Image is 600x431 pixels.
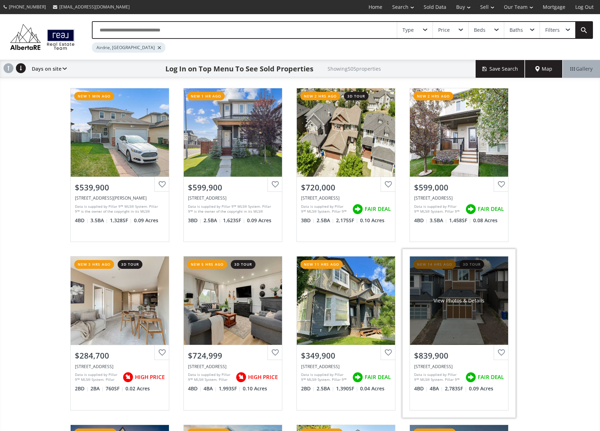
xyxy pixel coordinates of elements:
[430,217,447,224] span: 3.5 BA
[545,28,560,33] div: Filters
[563,60,600,78] div: Gallery
[176,81,289,249] a: new 1 hr ago$599,900[STREET_ADDRESS]Data is supplied by Pillar 9™ MLS® System. Pillar 9™ is the o...
[243,385,267,392] span: 0.10 Acres
[110,217,132,224] span: 1,328 SF
[63,81,176,249] a: new 1 min ago$539,900[STREET_ADDRESS][PERSON_NAME]Data is supplied by Pillar 9™ MLS® System. Pill...
[365,205,391,213] span: FAIR DEAL
[188,217,202,224] span: 3 BD
[402,81,516,249] a: new 2 hrs ago$599,000[STREET_ADDRESS]Data is supplied by Pillar 9™ MLS® System. Pillar 9™ is the ...
[223,217,245,224] span: 1,623 SF
[219,385,241,392] span: 1,993 SF
[301,182,391,193] div: $720,000
[289,81,402,249] a: new 2 hrs ago3d tour$720,000[STREET_ADDRESS]Data is supplied by Pillar 9™ MLS® System. Pillar 9™ ...
[106,385,124,392] span: 760 SF
[317,385,334,392] span: 2.5 BA
[414,385,428,392] span: 4 BD
[176,249,289,417] a: new 5 hrs ago3d tour$724,999[STREET_ADDRESS]Data is supplied by Pillar 9™ MLS® System. Pillar 9™ ...
[351,370,365,384] img: rating icon
[328,66,381,71] h2: Showing 505 properties
[402,249,516,417] a: new 14 hrs ago3d tourView Photos & Details$839,900[STREET_ADDRESS]Data is supplied by Pillar 9™ M...
[63,249,176,417] a: new 3 hrs ago3d tour$284,700[STREET_ADDRESS]Data is supplied by Pillar 9™ MLS® System. Pillar 9™ ...
[438,28,450,33] div: Price
[570,65,593,72] span: Gallery
[75,372,119,383] div: Data is supplied by Pillar 9™ MLS® System. Pillar 9™ is the owner of the copyright in its MLS® Sy...
[204,217,221,224] span: 2.5 BA
[9,4,46,10] span: [PHONE_NUMBER]
[188,372,232,383] div: Data is supplied by Pillar 9™ MLS® System. Pillar 9™ is the owner of the copyright in its MLS® Sy...
[301,350,391,361] div: $349,900
[449,217,471,224] span: 1,458 SF
[365,373,391,381] span: FAIR DEAL
[49,0,133,13] a: [EMAIL_ADDRESS][DOMAIN_NAME]
[188,195,278,201] div: 78 Midtown Boulevard SW, Airdrie, AB T4B 4E5
[75,385,89,392] span: 2 BD
[301,195,391,201] div: 676 Coopers Drive SW, Airdrie, AB T4B 2R9
[204,385,217,392] span: 4 BA
[445,385,467,392] span: 2,783 SF
[90,217,108,224] span: 3.5 BA
[535,65,552,72] span: Map
[464,370,478,384] img: rating icon
[75,364,165,370] div: 403 Mackenzie Way SW #1407, Airdrie, AB T4B 3E2
[121,370,135,384] img: rating icon
[75,195,165,201] div: 18 Big Springs Hill SE, Airdrie, AB T4A 1M9
[360,217,384,224] span: 0.10 Acres
[360,385,384,392] span: 0.04 Acres
[165,64,313,74] h1: Log In on Top Menu To See Sold Properties
[414,364,504,370] div: 1102 Midtown Avenue SW, Airdrie, AB T4B 5N1
[476,60,525,78] button: Save Search
[135,373,165,381] span: HIGH PRICE
[414,372,462,383] div: Data is supplied by Pillar 9™ MLS® System. Pillar 9™ is the owner of the copyright in its MLS® Sy...
[525,60,563,78] div: Map
[75,350,165,361] div: $284,700
[90,385,104,392] span: 2 BA
[134,217,158,224] span: 0.09 Acres
[301,204,349,214] div: Data is supplied by Pillar 9™ MLS® System. Pillar 9™ is the owner of the copyright in its MLS® Sy...
[125,385,150,392] span: 0.02 Acres
[414,195,504,201] div: 2461 Ravenswood View SE, Airdrie, AB T4A 0J7
[188,385,202,392] span: 4 BD
[351,202,365,216] img: rating icon
[188,182,278,193] div: $599,900
[188,350,278,361] div: $724,999
[75,217,89,224] span: 4 BD
[336,217,358,224] span: 2,175 SF
[289,249,402,417] a: new 11 hrs ago$349,900[STREET_ADDRESS]Data is supplied by Pillar 9™ MLS® System. Pillar 9™ is the...
[414,204,462,214] div: Data is supplied by Pillar 9™ MLS® System. Pillar 9™ is the owner of the copyright in its MLS® Sy...
[301,217,315,224] span: 3 BD
[188,364,278,370] div: 1209 Kingsland Road SE, Airdrie, AB T4A 0A4
[434,297,484,304] div: View Photos & Details
[247,217,271,224] span: 0.09 Acres
[248,373,278,381] span: HIGH PRICE
[464,202,478,216] img: rating icon
[75,204,163,214] div: Data is supplied by Pillar 9™ MLS® System. Pillar 9™ is the owner of the copyright in its MLS® Sy...
[478,205,504,213] span: FAIR DEAL
[28,60,67,78] div: Days on site
[234,370,248,384] img: rating icon
[478,373,504,381] span: FAIR DEAL
[414,350,504,361] div: $839,900
[92,42,165,53] div: Airdrie, [GEOGRAPHIC_DATA]
[402,28,414,33] div: Type
[414,182,504,193] div: $599,000
[301,385,315,392] span: 2 BD
[301,372,349,383] div: Data is supplied by Pillar 9™ MLS® System. Pillar 9™ is the owner of the copyright in its MLS® Sy...
[430,385,443,392] span: 4 BA
[510,28,523,33] div: Baths
[414,217,428,224] span: 4 BD
[59,4,130,10] span: [EMAIL_ADDRESS][DOMAIN_NAME]
[336,385,358,392] span: 1,390 SF
[301,364,391,370] div: 2066 Luxstone Boulevard SW #203, Airdrie, AB T4B 0L1
[75,182,165,193] div: $539,900
[188,204,276,214] div: Data is supplied by Pillar 9™ MLS® System. Pillar 9™ is the owner of the copyright in its MLS® Sy...
[7,22,78,52] img: Logo
[474,28,486,33] div: Beds
[317,217,334,224] span: 2.5 BA
[469,385,493,392] span: 0.09 Acres
[473,217,498,224] span: 0.08 Acres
